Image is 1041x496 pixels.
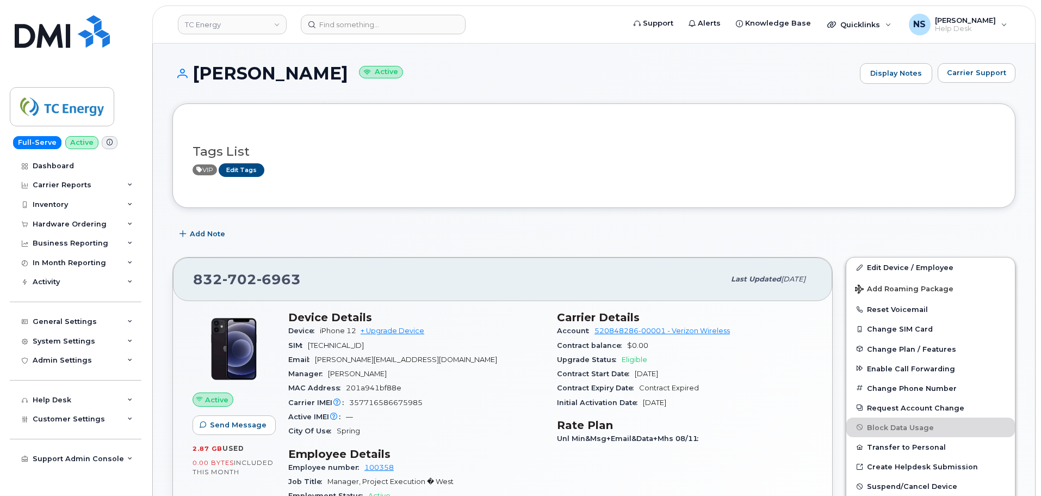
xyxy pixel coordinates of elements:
span: MAC Address [288,384,346,392]
small: Active [359,66,403,78]
button: Request Account Change [846,398,1015,418]
span: Initial Activation Date [557,399,643,407]
span: SIM [288,341,308,350]
h1: [PERSON_NAME] [172,64,854,83]
button: Change Plan / Features [846,339,1015,359]
span: Add Roaming Package [855,285,953,295]
span: 702 [222,271,257,287]
span: 0.00 Bytes [193,459,234,467]
span: — [346,413,353,421]
span: [PERSON_NAME][EMAIL_ADDRESS][DOMAIN_NAME] [315,356,497,364]
button: Send Message [193,415,276,435]
span: 357716586675985 [349,399,423,407]
span: Active IMEI [288,413,346,421]
a: + Upgrade Device [361,327,424,335]
button: Add Note [172,224,234,244]
a: Display Notes [860,63,932,84]
button: Enable Call Forwarding [846,359,1015,378]
iframe: Messenger Launcher [994,449,1033,488]
span: [TECHNICAL_ID] [308,341,364,350]
a: Edit Tags [219,163,264,177]
span: Contract Expired [639,384,699,392]
span: $0.00 [627,341,648,350]
h3: Device Details [288,311,544,324]
span: Active [193,164,217,175]
span: 6963 [257,271,301,287]
span: Employee number [288,463,364,471]
button: Reset Voicemail [846,299,1015,319]
span: used [222,444,244,452]
button: Add Roaming Package [846,277,1015,299]
span: Eligible [622,356,647,364]
button: Suspend/Cancel Device [846,476,1015,496]
span: 832 [193,271,301,287]
span: Enable Call Forwarding [867,364,955,372]
img: iPhone_12.jpg [201,316,267,382]
span: [DATE] [781,275,805,283]
span: [PERSON_NAME] [328,370,387,378]
span: Job Title [288,477,327,486]
button: Transfer to Personal [846,437,1015,457]
span: Manager, Project Execution � West [327,477,454,486]
span: Account [557,327,594,335]
button: Change SIM Card [846,319,1015,339]
span: Upgrade Status [557,356,622,364]
span: Carrier Support [947,68,1006,78]
button: Carrier Support [938,63,1015,83]
button: Block Data Usage [846,418,1015,437]
span: 2.87 GB [193,445,222,452]
span: Contract Start Date [557,370,635,378]
a: 100358 [364,463,394,471]
span: Active [205,395,228,405]
h3: Employee Details [288,448,544,461]
span: Email [288,356,315,364]
h3: Tags List [193,145,995,158]
span: Change Plan / Features [867,345,956,353]
span: Manager [288,370,328,378]
span: Carrier IMEI [288,399,349,407]
h3: Carrier Details [557,311,813,324]
span: Add Note [190,229,225,239]
span: Device [288,327,320,335]
span: Spring [337,427,360,435]
span: [DATE] [643,399,666,407]
span: Contract balance [557,341,627,350]
a: Create Helpdesk Submission [846,457,1015,476]
span: 201a941bf88e [346,384,401,392]
span: [DATE] [635,370,658,378]
span: Contract Expiry Date [557,384,639,392]
span: City Of Use [288,427,337,435]
a: Edit Device / Employee [846,258,1015,277]
span: Send Message [210,420,267,430]
button: Change Phone Number [846,378,1015,398]
a: 520848286-00001 - Verizon Wireless [594,327,730,335]
span: Last updated [731,275,781,283]
span: Suspend/Cancel Device [867,482,957,491]
span: Unl Min&Msg+Email&Data+Mhs 08/11 [557,434,704,443]
h3: Rate Plan [557,419,813,432]
span: iPhone 12 [320,327,356,335]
